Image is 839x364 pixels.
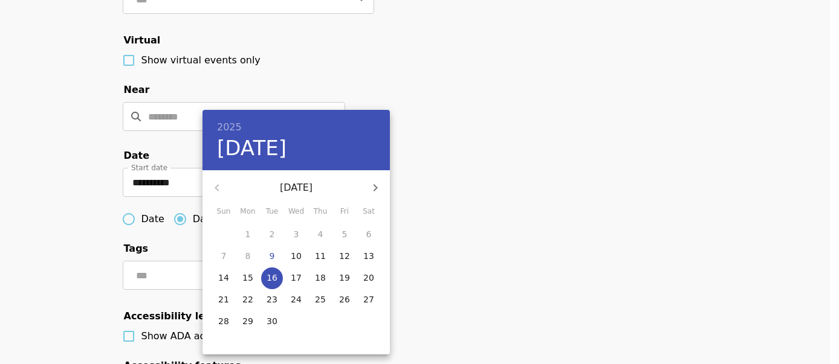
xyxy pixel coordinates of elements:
span: Sat [358,206,380,218]
button: 18 [309,267,331,289]
button: 27 [358,289,380,311]
button: 12 [334,246,355,267]
p: 20 [363,272,374,284]
button: 9 [261,246,283,267]
p: 19 [339,272,350,284]
button: 10 [285,246,307,267]
p: 29 [242,315,253,327]
p: 23 [267,293,277,305]
p: 13 [363,250,374,262]
p: 9 [270,250,275,262]
span: Fri [334,206,355,218]
button: [DATE] [217,136,287,161]
button: 22 [237,289,259,311]
span: Thu [309,206,331,218]
button: 14 [213,267,235,289]
button: 30 [261,311,283,333]
button: 26 [334,289,355,311]
button: 28 [213,311,235,333]
p: 10 [291,250,302,262]
button: 20 [358,267,380,289]
button: 2025 [217,119,242,136]
p: 28 [218,315,229,327]
p: 22 [242,293,253,305]
p: 15 [242,272,253,284]
button: 13 [358,246,380,267]
p: 24 [291,293,302,305]
p: 18 [315,272,326,284]
p: 17 [291,272,302,284]
button: 29 [237,311,259,333]
button: 11 [309,246,331,267]
p: 12 [339,250,350,262]
button: 19 [334,267,355,289]
button: 15 [237,267,259,289]
span: Sun [213,206,235,218]
p: 27 [363,293,374,305]
p: 21 [218,293,229,305]
button: 17 [285,267,307,289]
p: 26 [339,293,350,305]
button: 24 [285,289,307,311]
p: 16 [267,272,277,284]
p: 14 [218,272,229,284]
p: 25 [315,293,326,305]
button: 16 [261,267,283,289]
p: 11 [315,250,326,262]
p: 30 [267,315,277,327]
p: [DATE] [232,180,361,195]
button: 25 [309,289,331,311]
span: Mon [237,206,259,218]
span: Wed [285,206,307,218]
button: 23 [261,289,283,311]
span: Tue [261,206,283,218]
button: 21 [213,289,235,311]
